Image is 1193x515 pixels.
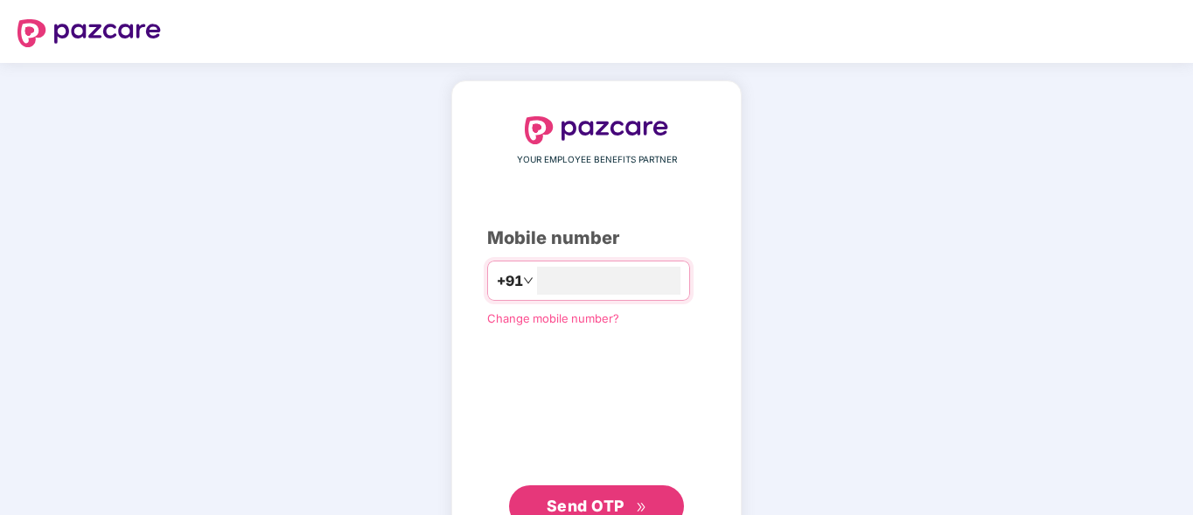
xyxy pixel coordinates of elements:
a: Change mobile number? [487,311,619,325]
span: Send OTP [547,497,624,515]
span: double-right [636,502,647,513]
span: +91 [497,270,523,292]
span: YOUR EMPLOYEE BENEFITS PARTNER [517,153,677,167]
img: logo [525,116,668,144]
img: logo [17,19,161,47]
div: Mobile number [487,225,706,252]
span: down [523,275,534,286]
